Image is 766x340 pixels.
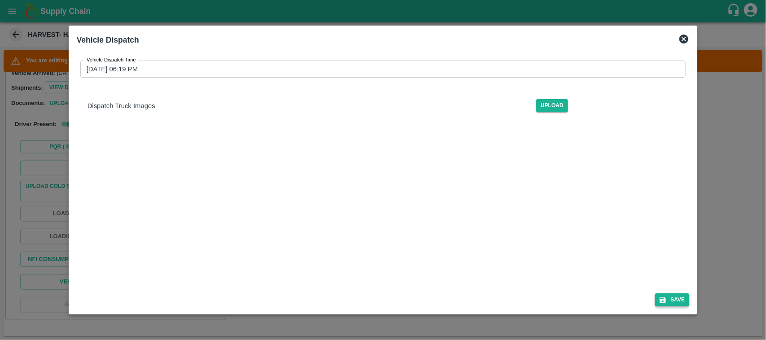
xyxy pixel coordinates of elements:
[536,99,568,112] span: Upload
[655,293,689,306] button: Save
[88,101,536,111] p: Dispatch Truck Images
[87,57,136,64] label: Vehicle Dispatch Time
[80,61,680,78] input: Choose date, selected date is Sep 22, 2025
[77,35,139,44] b: Vehicle Dispatch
